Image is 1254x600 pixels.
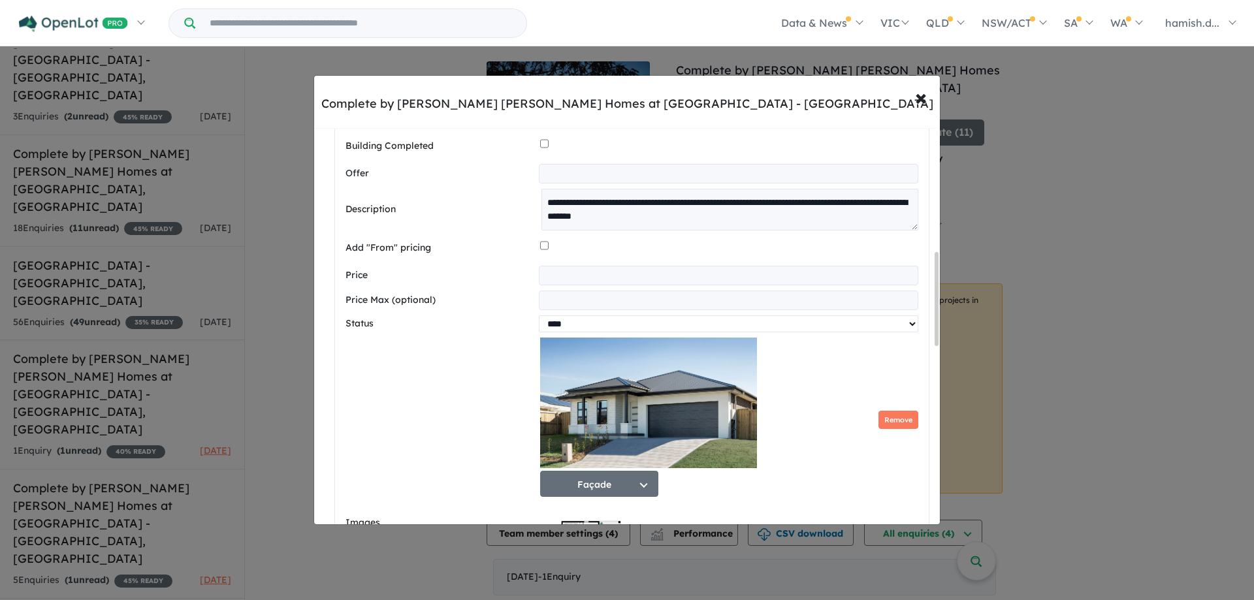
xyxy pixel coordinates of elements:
button: Remove [878,411,918,430]
label: Price Max (optional) [346,292,534,308]
label: Add "From" pricing [346,240,535,256]
label: Building Completed [346,138,535,154]
button: Façade [540,471,658,497]
img: Complete by McDonald Jones Homes at Waterford Estate - Chisholm - Lot 3917 Façade [540,338,757,468]
label: Images [346,515,535,531]
img: Openlot PRO Logo White [19,16,128,32]
label: Description [346,202,536,217]
span: hamish.d... [1165,16,1219,29]
label: Offer [346,166,534,182]
label: Price [346,268,534,283]
span: × [915,83,927,111]
input: Try estate name, suburb, builder or developer [198,9,524,37]
div: Complete by [PERSON_NAME] [PERSON_NAME] Homes at [GEOGRAPHIC_DATA] - [GEOGRAPHIC_DATA] [321,95,933,112]
label: Status [346,316,534,332]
